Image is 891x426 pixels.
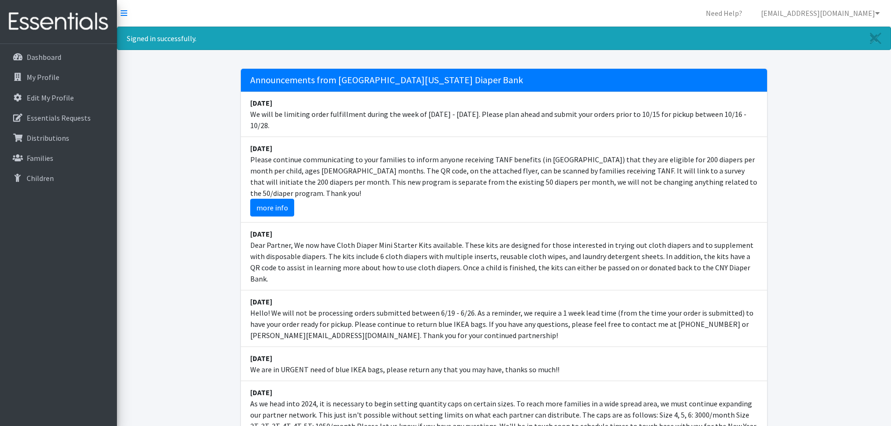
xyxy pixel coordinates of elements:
p: Essentials Requests [27,113,91,123]
strong: [DATE] [250,354,272,363]
h5: Announcements from [GEOGRAPHIC_DATA][US_STATE] Diaper Bank [241,69,767,92]
a: Families [4,149,113,167]
a: Close [861,27,891,50]
a: Children [4,169,113,188]
strong: [DATE] [250,297,272,306]
p: Distributions [27,133,69,143]
strong: [DATE] [250,388,272,397]
strong: [DATE] [250,229,272,238]
a: Dashboard [4,48,113,66]
p: My Profile [27,72,59,82]
a: Edit My Profile [4,88,113,107]
a: Distributions [4,129,113,147]
p: Dashboard [27,52,61,62]
img: HumanEssentials [4,6,113,37]
li: Please continue communicating to your families to inform anyone receiving TANF benefits (in [GEOG... [241,137,767,223]
p: Children [27,173,54,183]
li: We will be limiting order fulfillment during the week of [DATE] - [DATE]. Please plan ahead and s... [241,92,767,137]
p: Edit My Profile [27,93,74,102]
li: We are in URGENT need of blue IKEA bags, please return any that you may have, thanks so much!! [241,347,767,381]
a: My Profile [4,68,113,87]
a: more info [250,199,294,217]
p: Families [27,153,53,163]
li: Dear Partner, We now have Cloth Diaper Mini Starter Kits available. These kits are designed for t... [241,223,767,290]
a: [EMAIL_ADDRESS][DOMAIN_NAME] [753,4,887,22]
a: Need Help? [698,4,750,22]
div: Signed in successfully. [117,27,891,50]
a: Essentials Requests [4,108,113,127]
strong: [DATE] [250,144,272,153]
strong: [DATE] [250,98,272,108]
li: Hello! We will not be processing orders submitted between 6/19 - 6/26. As a reminder, we require ... [241,290,767,347]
